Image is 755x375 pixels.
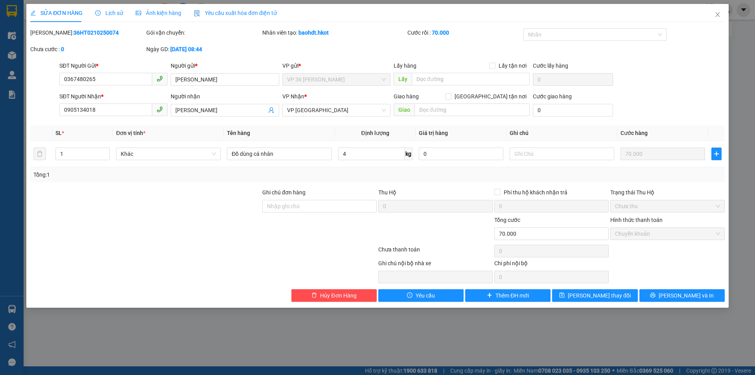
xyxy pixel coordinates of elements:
[533,104,613,116] input: Cước giao hàng
[714,11,721,18] span: close
[146,45,261,54] div: Ngày GD:
[59,92,168,101] div: SĐT Người Nhận
[610,217,663,223] label: Hình thức thanh toán
[650,292,656,299] span: printer
[262,28,406,37] div: Nhân viên tạo:
[282,93,304,100] span: VP Nhận
[405,148,412,160] span: kg
[394,103,414,116] span: Giao
[378,259,493,271] div: Ghi chú nội bộ nhà xe
[6,46,66,58] span: ↔ [GEOGRAPHIC_DATA]
[262,200,377,212] input: Ghi chú đơn hàng
[394,93,419,100] span: Giao hàng
[95,10,123,16] span: Lịch sử
[414,103,530,116] input: Dọc đường
[495,291,529,300] span: Thêm ĐH mới
[4,40,65,58] span: ↔ [GEOGRAPHIC_DATA]
[377,245,494,259] div: Chưa thanh toán
[55,130,62,136] span: SL
[394,73,412,85] span: Lấy
[33,170,291,179] div: Tổng: 1
[659,291,714,300] span: [PERSON_NAME] và In
[170,46,202,52] b: [DATE] 08:44
[116,130,145,136] span: Đơn vị tính
[121,148,216,160] span: Khác
[33,148,46,160] button: delete
[66,57,125,65] span: 70NHH1110250118
[361,130,389,136] span: Định lượng
[615,200,720,212] span: Chưa thu
[311,292,317,299] span: delete
[465,289,551,302] button: plusThêm ĐH mới
[171,92,279,101] div: Người nhận
[494,259,609,271] div: Chi phí nội bộ
[419,130,448,136] span: Giá trị hàng
[30,10,36,16] span: edit
[394,63,416,69] span: Lấy hàng
[157,76,163,82] span: phone
[74,30,119,36] b: 36HT0210250074
[95,10,101,16] span: clock-circle
[407,292,412,299] span: exclamation-circle
[378,289,464,302] button: exclamation-circleYêu cầu
[621,130,648,136] span: Cước hàng
[227,148,331,160] input: VD: Bàn, Ghế
[30,10,83,16] span: SỬA ĐƠN HÀNG
[501,188,571,197] span: Phí thu hộ khách nhận trả
[227,130,250,136] span: Tên hàng
[287,74,386,85] span: VP 36 Hồng Tiến
[621,148,705,160] input: 0
[552,289,637,302] button: save[PERSON_NAME] thay đổi
[320,291,356,300] span: Hủy Đơn Hàng
[61,46,64,52] b: 0
[7,6,61,32] strong: CHUYỂN PHÁT NHANH HK BUSLINES
[495,61,530,70] span: Lấy tận nơi
[487,292,492,299] span: plus
[4,33,65,58] span: SAPA, LÀO CAI ↔ [GEOGRAPHIC_DATA]
[194,10,200,17] img: icon
[157,106,163,113] span: phone
[171,61,279,70] div: Người gửi
[451,92,530,101] span: [GEOGRAPHIC_DATA] tận nơi
[712,151,721,157] span: plus
[432,30,449,36] b: 70.000
[568,291,631,300] span: [PERSON_NAME] thay đổi
[510,148,614,160] input: Ghi Chú
[287,104,386,116] span: VP Đà Nẵng
[136,10,181,16] span: Ảnh kiện hàng
[494,217,520,223] span: Tổng cước
[378,189,396,196] span: Thu Hộ
[282,61,390,70] div: VP gửi
[533,73,613,86] input: Cước lấy hàng
[407,28,522,37] div: Cước rồi :
[639,289,725,302] button: printer[PERSON_NAME] và In
[707,4,729,26] button: Close
[194,10,277,16] span: Yêu cầu xuất hóa đơn điện tử
[533,93,572,100] label: Cước giao hàng
[146,28,261,37] div: Gói vận chuyển:
[30,45,145,54] div: Chưa cước :
[298,30,329,36] b: baohdt.hkot
[506,126,617,141] th: Ghi chú
[262,189,306,196] label: Ghi chú đơn hàng
[268,107,274,113] span: user-add
[559,292,565,299] span: save
[610,188,725,197] div: Trạng thái Thu Hộ
[412,73,530,85] input: Dọc đường
[711,148,722,160] button: plus
[615,228,720,240] span: Chuyển khoản
[136,10,141,16] span: picture
[30,28,145,37] div: [PERSON_NAME]:
[533,63,568,69] label: Cước lấy hàng
[291,289,377,302] button: deleteHủy Đơn Hàng
[416,291,435,300] span: Yêu cầu
[59,61,168,70] div: SĐT Người Gửi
